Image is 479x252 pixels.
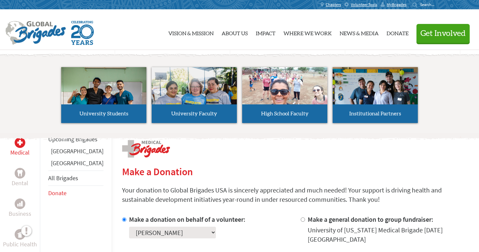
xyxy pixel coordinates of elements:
[420,2,439,7] input: Search...
[308,225,469,244] div: University of [US_STATE] Medical Brigade [DATE] [GEOGRAPHIC_DATA]
[80,111,128,116] span: University Students
[48,186,103,200] li: Donate
[171,111,217,116] span: University Faculty
[326,2,341,7] span: Chapters
[48,189,67,197] a: Donate
[48,147,103,159] li: Ghana
[129,215,245,223] label: Make a donation on behalf of a volunteer:
[333,67,418,123] a: Institutional Partners
[9,198,31,218] a: BusinessBusiness
[12,168,28,188] a: DentalDental
[152,67,237,124] img: menu_brigades_submenu_2.jpg
[15,229,25,240] div: Public Health
[308,215,433,223] label: Make a general donation to group fundraiser:
[48,171,103,186] li: All Brigades
[51,159,103,167] a: [GEOGRAPHIC_DATA]
[3,240,37,249] p: Public Health
[122,140,170,158] img: logo-medical.png
[12,179,28,188] p: Dental
[261,111,309,116] span: High School Faculty
[420,30,466,38] span: Get Involved
[222,15,248,50] a: About Us
[283,15,332,50] a: Where We Work
[61,67,146,123] a: University Students
[340,15,379,50] a: News & Media
[349,111,401,116] span: Institutional Partners
[333,67,418,124] img: menu_brigades_submenu_4.jpg
[15,198,25,209] div: Business
[10,137,30,157] a: MedicalMedical
[17,140,23,145] img: Medical
[122,166,468,178] h2: Make a Donation
[351,2,377,7] span: Volunteer Tools
[242,67,327,109] img: menu_brigades_submenu_3.jpg
[168,15,214,50] a: Vision & Mission
[10,148,30,157] p: Medical
[387,15,408,50] a: Donate
[15,137,25,148] div: Medical
[17,201,23,206] img: Business
[387,2,406,7] span: MyBrigades
[152,67,237,123] a: University Faculty
[242,67,327,123] a: High School Faculty
[5,21,66,45] img: Global Brigades Logo
[15,168,25,179] div: Dental
[17,170,23,176] img: Dental
[51,147,103,155] a: [GEOGRAPHIC_DATA]
[3,229,37,249] a: Public HealthPublic Health
[17,231,23,238] img: Public Health
[122,186,468,204] p: Your donation to Global Brigades USA is sincerely appreciated and much needed! Your support is dr...
[71,21,94,45] img: Global Brigades Celebrating 20 Years
[9,209,31,218] p: Business
[61,67,146,124] img: menu_brigades_submenu_1.jpg
[48,159,103,171] li: Guatemala
[256,15,275,50] a: Impact
[48,174,78,182] a: All Brigades
[416,24,470,43] button: Get Involved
